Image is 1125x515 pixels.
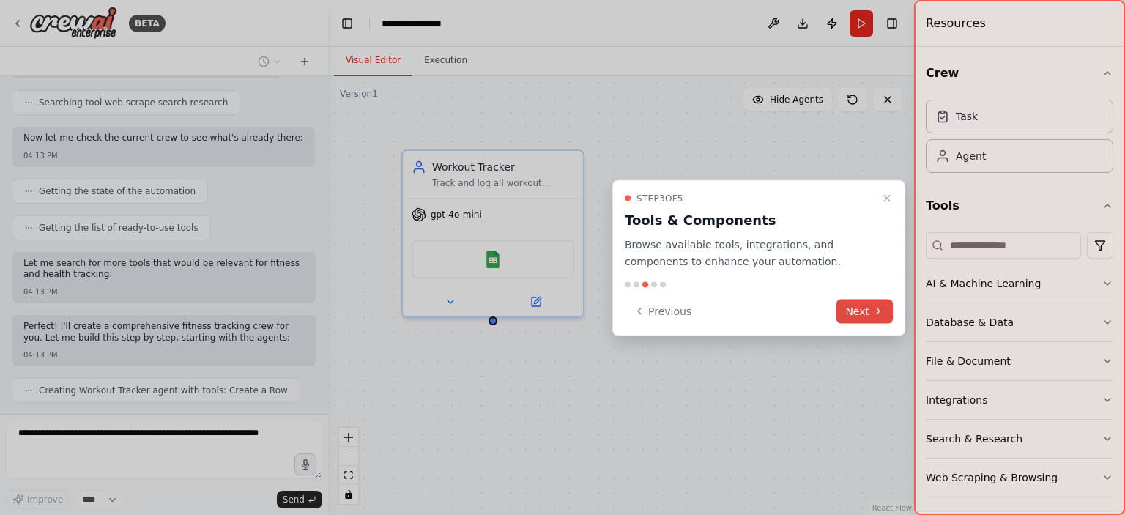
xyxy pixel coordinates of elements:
button: Next [836,299,893,323]
button: Hide left sidebar [337,13,357,34]
h3: Tools & Components [625,210,875,231]
span: Step 3 of 5 [636,193,683,204]
button: Previous [625,299,700,323]
p: Browse available tools, integrations, and components to enhance your automation. [625,237,875,270]
button: Close walkthrough [878,190,896,207]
